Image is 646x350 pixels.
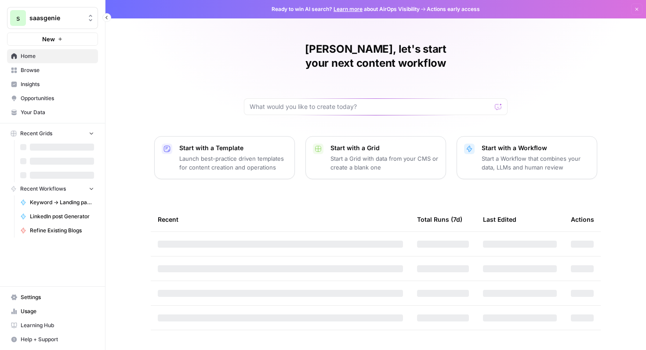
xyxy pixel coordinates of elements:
[16,195,98,209] a: Keyword -> Landing page copy
[7,49,98,63] a: Home
[16,224,98,238] a: Refine Existing Blogs
[16,209,98,224] a: LinkedIn post Generator
[7,304,98,318] a: Usage
[417,207,462,231] div: Total Runs (7d)
[7,290,98,304] a: Settings
[30,198,94,206] span: Keyword -> Landing page copy
[42,35,55,43] span: New
[21,94,94,102] span: Opportunities
[7,318,98,332] a: Learning Hub
[21,108,94,116] span: Your Data
[7,77,98,91] a: Insights
[427,5,480,13] span: Actions early access
[482,154,590,172] p: Start a Workflow that combines your data, LLMs and human review
[7,127,98,140] button: Recent Grids
[330,154,439,172] p: Start a Grid with data from your CMS or create a blank one
[30,227,94,235] span: Refine Existing Blogs
[29,14,83,22] span: saasgenie
[20,130,52,137] span: Recent Grids
[244,42,508,70] h1: [PERSON_NAME], let's start your next content workflow
[21,293,94,301] span: Settings
[571,207,594,231] div: Actions
[21,307,94,315] span: Usage
[7,32,98,46] button: New
[154,136,295,179] button: Start with a TemplateLaunch best-practice driven templates for content creation and operations
[21,80,94,88] span: Insights
[7,105,98,119] a: Your Data
[30,213,94,220] span: LinkedIn post Generator
[21,321,94,329] span: Learning Hub
[7,7,98,29] button: Workspace: saasgenie
[334,6,363,12] a: Learn more
[457,136,597,179] button: Start with a WorkflowStart a Workflow that combines your data, LLMs and human review
[483,207,516,231] div: Last Edited
[250,102,491,111] input: What would you like to create today?
[7,182,98,195] button: Recent Workflows
[179,144,287,152] p: Start with a Template
[7,91,98,105] a: Opportunities
[272,5,420,13] span: Ready to win AI search? about AirOps Visibility
[305,136,446,179] button: Start with a GridStart a Grid with data from your CMS or create a blank one
[21,336,94,343] span: Help + Support
[7,63,98,77] a: Browse
[330,144,439,152] p: Start with a Grid
[158,207,403,231] div: Recent
[7,332,98,346] button: Help + Support
[482,144,590,152] p: Start with a Workflow
[21,66,94,74] span: Browse
[20,185,66,193] span: Recent Workflows
[16,13,20,23] span: s
[179,154,287,172] p: Launch best-practice driven templates for content creation and operations
[21,52,94,60] span: Home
